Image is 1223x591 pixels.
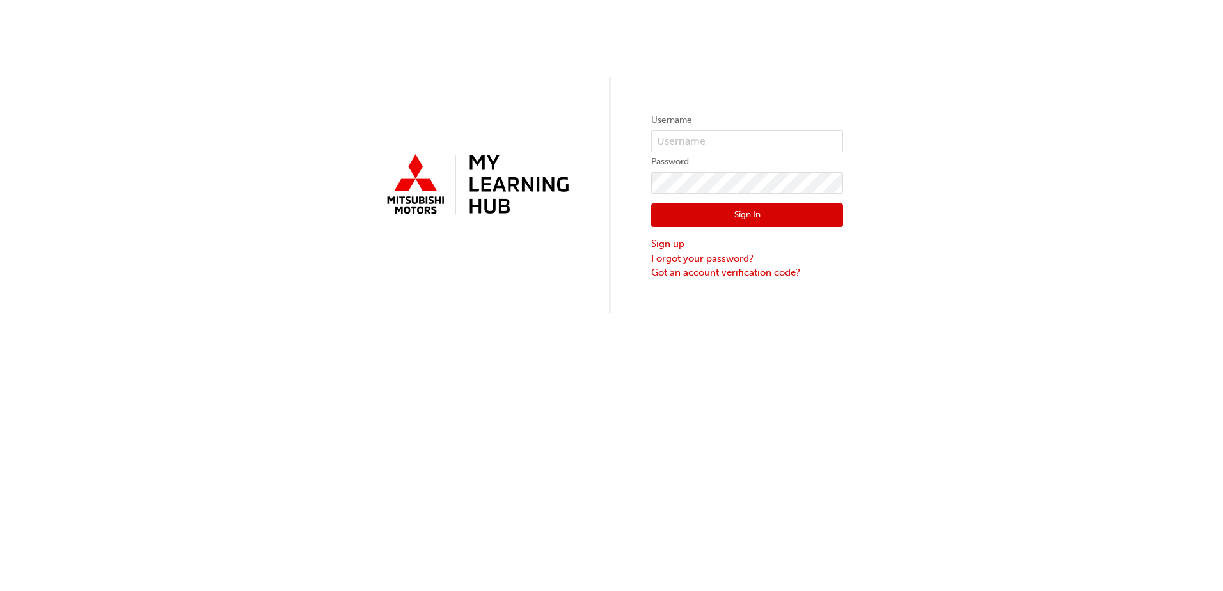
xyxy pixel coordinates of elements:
a: Sign up [651,237,843,251]
a: Forgot your password? [651,251,843,266]
input: Username [651,130,843,152]
button: Sign In [651,203,843,228]
a: Got an account verification code? [651,265,843,280]
label: Password [651,154,843,169]
img: mmal [380,149,572,222]
label: Username [651,113,843,128]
